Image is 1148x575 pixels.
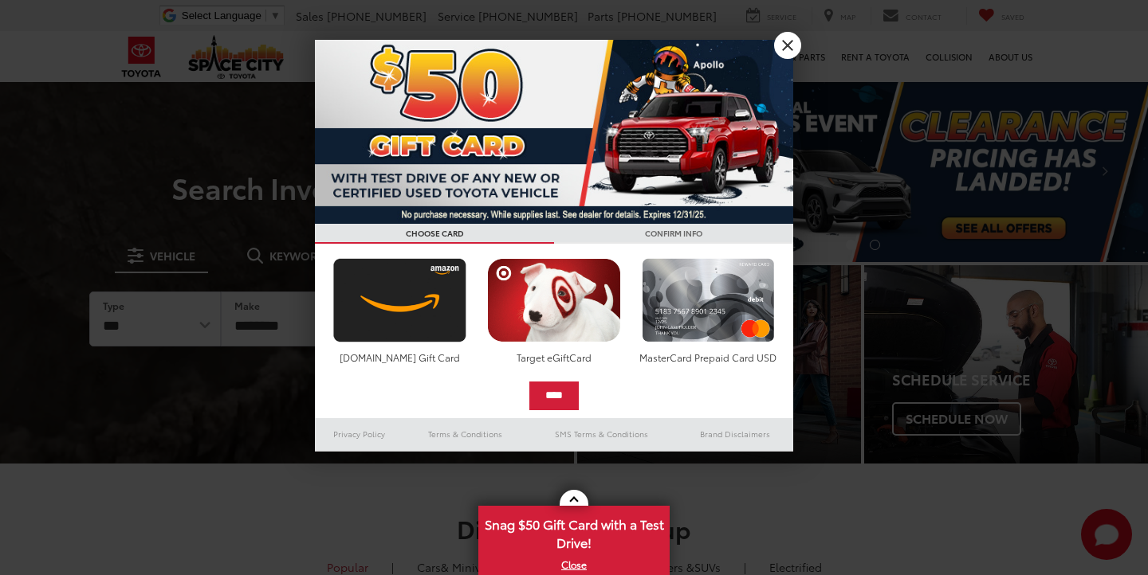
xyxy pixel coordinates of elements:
[480,507,668,556] span: Snag $50 Gift Card with a Test Drive!
[483,350,624,364] div: Target eGiftCard
[404,424,526,444] a: Terms & Conditions
[329,350,470,364] div: [DOMAIN_NAME] Gift Card
[677,424,793,444] a: Brand Disclaimers
[315,424,404,444] a: Privacy Policy
[526,424,677,444] a: SMS Terms & Conditions
[315,224,554,244] h3: CHOOSE CARD
[315,40,793,224] img: 53411_top_152338.jpg
[638,258,779,342] img: mastercard.png
[329,258,470,342] img: amazoncard.png
[483,258,624,342] img: targetcard.png
[554,224,793,244] h3: CONFIRM INFO
[638,350,779,364] div: MasterCard Prepaid Card USD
